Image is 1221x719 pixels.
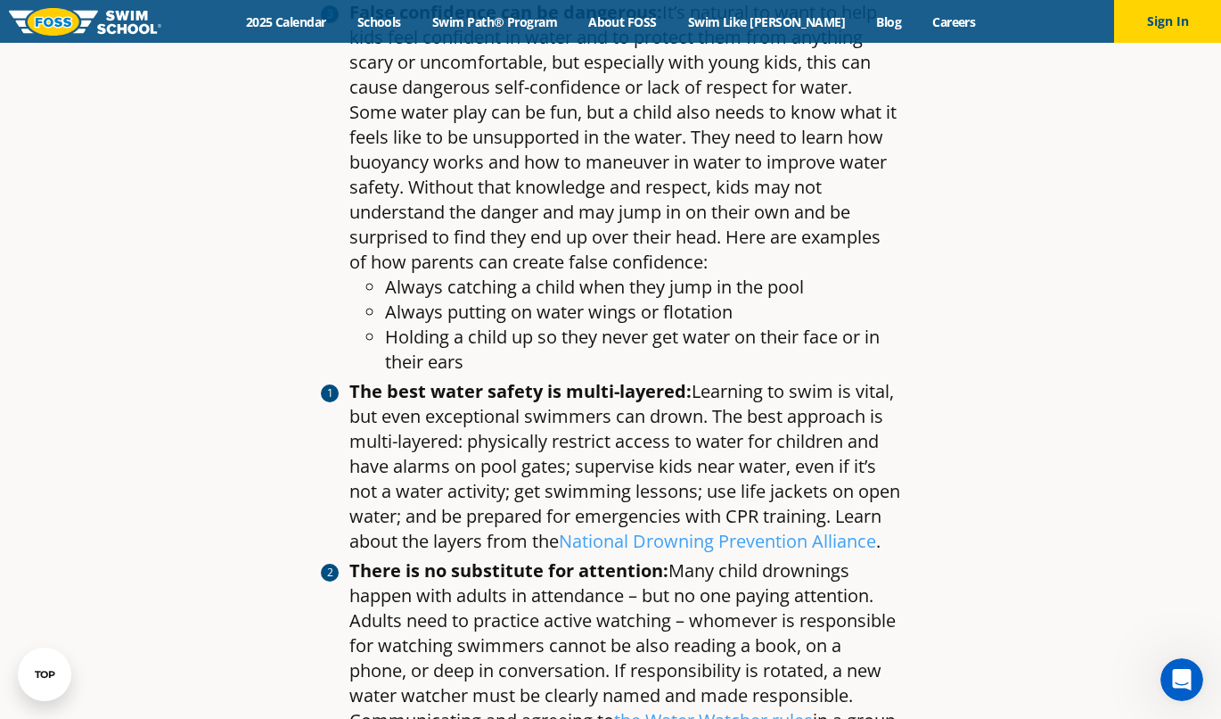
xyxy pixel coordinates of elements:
[416,13,572,30] a: Swim Path® Program
[35,669,55,681] div: TOP
[9,8,161,36] img: FOSS Swim School Logo
[349,558,668,583] strong: There is no substitute for attention:
[1160,658,1203,701] iframe: Intercom live chat
[385,275,900,300] li: Always catching a child when they jump in the pool
[341,13,416,30] a: Schools
[385,300,900,325] li: Always putting on water wings or flotation
[349,379,692,403] strong: The best water safety is multi-layered:
[917,13,991,30] a: Careers
[385,325,900,375] li: Holding a child up so they never get water on their face or in their ears
[861,13,917,30] a: Blog
[672,13,861,30] a: Swim Like [PERSON_NAME]
[573,13,673,30] a: About FOSS
[349,379,900,554] li: Learning to swim is vital, but even exceptional swimmers can drown. The best approach is multi-la...
[230,13,341,30] a: 2025 Calendar
[559,529,876,553] a: National Drowning Prevention Alliance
